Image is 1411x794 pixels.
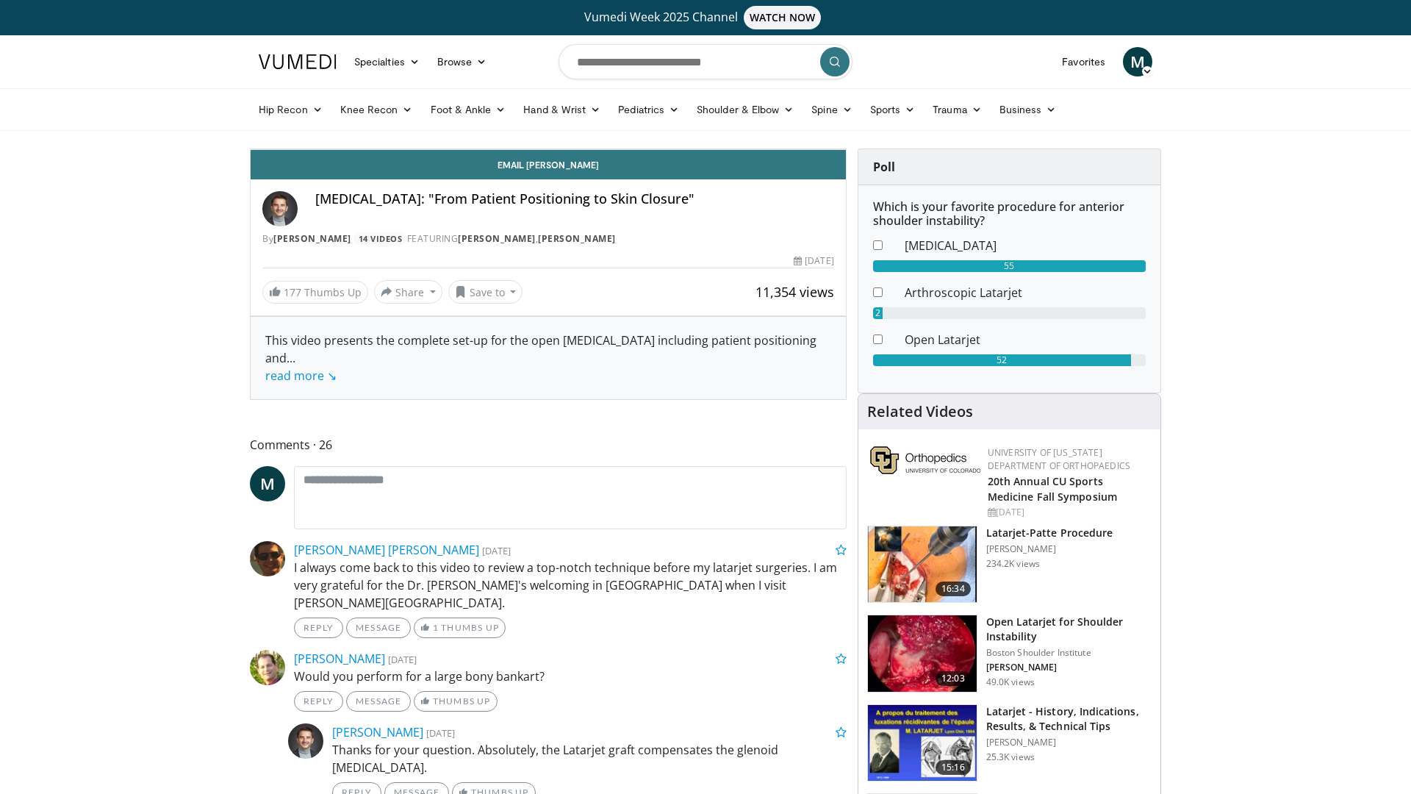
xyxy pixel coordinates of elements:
[345,47,428,76] a: Specialties
[867,704,1152,782] a: 15:16 Latarjet - History, Indications, Results, & Technical Tips [PERSON_NAME] 25.3K views
[353,232,407,245] a: 14 Videos
[991,95,1066,124] a: Business
[262,281,368,304] a: 177 Thumbs Up
[867,615,1152,693] a: 12:03 Open Latarjet for Shoulder Instability Boston Shoulder Institute [PERSON_NAME] 49.0K views
[250,435,847,454] span: Comments 26
[894,331,1157,348] dd: Open Latarjet
[559,44,852,79] input: Search topics, interventions
[894,284,1157,301] dd: Arthroscopic Latarjet
[261,6,1150,29] a: Vumedi Week 2025 ChannelWATCH NOW
[986,526,1113,540] h3: Latarjet-Patte Procedure
[986,704,1152,734] h3: Latarjet - History, Indications, Results, & Technical Tips
[538,232,616,245] a: [PERSON_NAME]
[744,6,822,29] span: WATCH NOW
[936,760,971,775] span: 15:16
[433,622,439,633] span: 1
[873,354,1131,366] div: 52
[262,232,834,246] div: By FEATURING ,
[868,615,977,692] img: 944938_3.png.150x105_q85_crop-smart_upscale.jpg
[986,558,1040,570] p: 234.2K views
[294,618,343,638] a: Reply
[1053,47,1114,76] a: Favorites
[332,741,847,776] p: Thanks for your question. Absolutely, the Latarjet graft compensates the glenoid [MEDICAL_DATA].
[315,191,834,207] h4: [MEDICAL_DATA]: "From Patient Positioning to Skin Closure"
[262,191,298,226] img: Avatar
[868,526,977,603] img: 617583_3.png.150x105_q85_crop-smart_upscale.jpg
[458,232,536,245] a: [PERSON_NAME]
[986,676,1035,688] p: 49.0K views
[1123,47,1152,76] a: M
[294,559,847,612] p: I always come back to this video to review a top-notch technique before my latarjet surgeries. I ...
[250,650,285,685] img: Avatar
[482,544,511,557] small: [DATE]
[755,283,834,301] span: 11,354 views
[794,254,833,268] div: [DATE]
[250,95,331,124] a: Hip Recon
[986,543,1113,555] p: [PERSON_NAME]
[873,260,1146,272] div: 55
[867,526,1152,604] a: 16:34 Latarjet-Patte Procedure [PERSON_NAME] 234.2K views
[426,726,455,740] small: [DATE]
[986,662,1152,673] p: [PERSON_NAME]
[250,541,285,576] img: Avatar
[609,95,688,124] a: Pediatrics
[251,149,846,150] video-js: Video Player
[867,403,973,421] h4: Related Videos
[870,446,980,474] img: 355603a8-37da-49b6-856f-e00d7e9307d3.png.150x105_q85_autocrop_double_scale_upscale_version-0.2.png
[346,618,411,638] a: Message
[422,95,515,124] a: Foot & Ankle
[428,47,496,76] a: Browse
[288,723,323,759] img: Avatar
[294,542,479,558] a: [PERSON_NAME] [PERSON_NAME]
[936,582,971,596] span: 16:34
[259,54,337,69] img: VuMedi Logo
[873,200,1146,228] h6: Which is your favorite procedure for anterior shoulder instability?
[294,691,343,712] a: Reply
[868,705,977,782] img: 706543_3.png.150x105_q85_crop-smart_upscale.jpg
[803,95,861,124] a: Spine
[873,307,883,319] div: 2
[265,332,831,385] div: This video presents the complete set-up for the open [MEDICAL_DATA] including patient positioning...
[331,95,422,124] a: Knee Recon
[251,150,846,179] a: Email [PERSON_NAME]
[414,691,497,712] a: Thumbs Up
[448,280,523,304] button: Save to
[986,751,1035,763] p: 25.3K views
[346,691,411,712] a: Message
[332,724,423,740] a: [PERSON_NAME]
[894,237,1157,254] dd: [MEDICAL_DATA]
[414,618,506,638] a: 1 Thumbs Up
[988,446,1130,472] a: University of [US_STATE] Department of Orthopaedics
[988,506,1149,519] div: [DATE]
[936,671,971,686] span: 12:03
[986,737,1152,748] p: [PERSON_NAME]
[986,615,1152,644] h3: Open Latarjet for Shoulder Instability
[988,474,1117,504] a: 20th Annual CU Sports Medicine Fall Symposium
[250,466,285,501] a: M
[273,232,351,245] a: [PERSON_NAME]
[986,647,1152,659] p: Boston Shoulder Institute
[388,653,417,666] small: [DATE]
[861,95,924,124] a: Sports
[294,668,847,685] p: Would you perform for a large bony bankart?
[374,280,442,304] button: Share
[265,368,337,384] a: read more ↘
[514,95,609,124] a: Hand & Wrist
[284,285,301,299] span: 177
[873,159,895,175] strong: Poll
[294,651,385,667] a: [PERSON_NAME]
[924,95,991,124] a: Trauma
[688,95,803,124] a: Shoulder & Elbow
